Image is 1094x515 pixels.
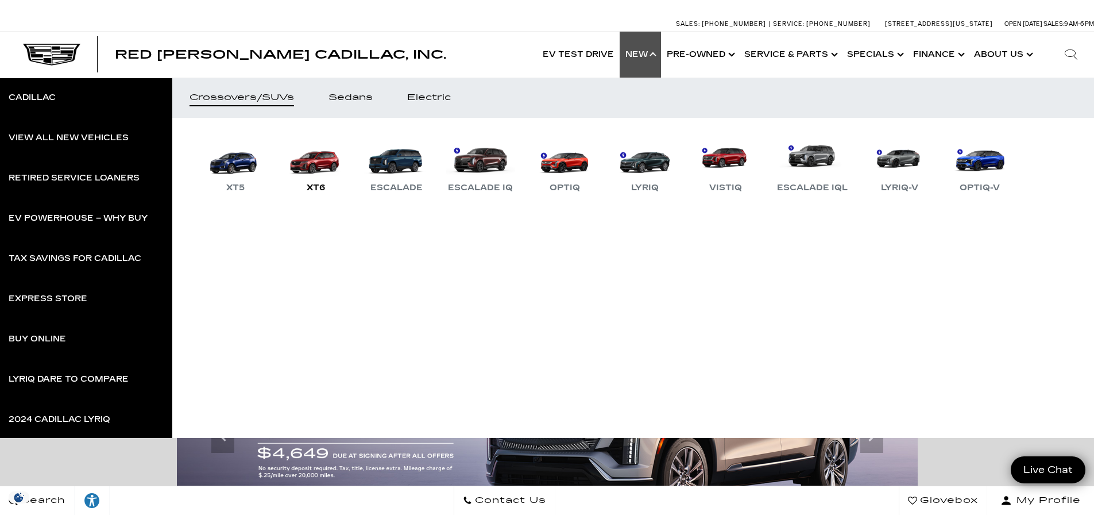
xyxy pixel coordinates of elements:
a: XT6 [281,135,350,195]
div: LYRIQ [625,181,664,195]
div: Privacy Settings [6,491,32,504]
button: Open user profile menu [987,486,1094,515]
a: Escalade IQ [442,135,519,195]
div: EV Powerhouse – Why Buy [9,214,148,222]
span: Contact Us [472,493,546,509]
a: Escalade IQL [771,135,853,195]
div: Cadillac [9,94,56,102]
a: Escalade [362,135,431,195]
a: Electric [390,78,468,118]
div: Retired Service Loaners [9,174,140,182]
span: Open [DATE] [1004,20,1042,28]
span: My Profile [1012,493,1081,509]
a: Crossovers/SUVs [172,78,311,118]
span: [PHONE_NUMBER] [806,20,871,28]
a: Explore your accessibility options [75,486,110,515]
div: Escalade [365,181,428,195]
div: Explore your accessibility options [75,492,109,509]
div: LYRIQ-V [875,181,924,195]
img: Cadillac Dark Logo with Cadillac White Text [23,44,80,66]
a: Finance [907,32,968,78]
div: Escalade IQ [442,181,519,195]
span: Live Chat [1018,463,1078,476]
a: New [620,32,661,78]
a: LYRIQ [610,135,679,195]
div: XT6 [301,181,331,195]
div: Search [1048,32,1094,78]
div: LYRIQ Dare to Compare [9,375,129,383]
a: About Us [968,32,1037,78]
a: LYRIQ-V [865,135,934,195]
a: Contact Us [454,486,555,515]
a: Service: [PHONE_NUMBER] [769,21,873,27]
div: Express Store [9,295,87,303]
a: Pre-Owned [661,32,739,78]
div: Buy Online [9,335,66,343]
span: Red [PERSON_NAME] Cadillac, Inc. [115,48,446,62]
a: Specials [841,32,907,78]
a: Red [PERSON_NAME] Cadillac, Inc. [115,49,446,60]
span: Sales: [676,20,700,28]
span: 9 AM-6 PM [1064,20,1094,28]
div: OPTIQ-V [954,181,1006,195]
a: OPTIQ [530,135,599,195]
div: Crossovers/SUVs [190,94,294,102]
a: Service & Parts [739,32,841,78]
a: Sales: [PHONE_NUMBER] [676,21,769,27]
span: Service: [773,20,805,28]
a: EV Test Drive [537,32,620,78]
div: XT5 [221,181,250,195]
span: Sales: [1043,20,1064,28]
a: Sedans [311,78,390,118]
span: Search [18,493,65,509]
div: 2024 Cadillac LYRIQ [9,416,110,424]
a: VISTIQ [691,135,760,195]
a: Glovebox [899,486,987,515]
div: VISTIQ [703,181,748,195]
a: OPTIQ-V [945,135,1014,195]
span: [PHONE_NUMBER] [702,20,766,28]
span: Glovebox [917,493,978,509]
div: Escalade IQL [771,181,853,195]
div: View All New Vehicles [9,134,129,142]
div: OPTIQ [544,181,586,195]
div: Sedans [328,94,373,102]
a: [STREET_ADDRESS][US_STATE] [885,20,993,28]
div: Electric [407,94,451,102]
a: Live Chat [1011,456,1085,483]
div: Tax Savings for Cadillac [9,255,141,263]
a: XT5 [201,135,270,195]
